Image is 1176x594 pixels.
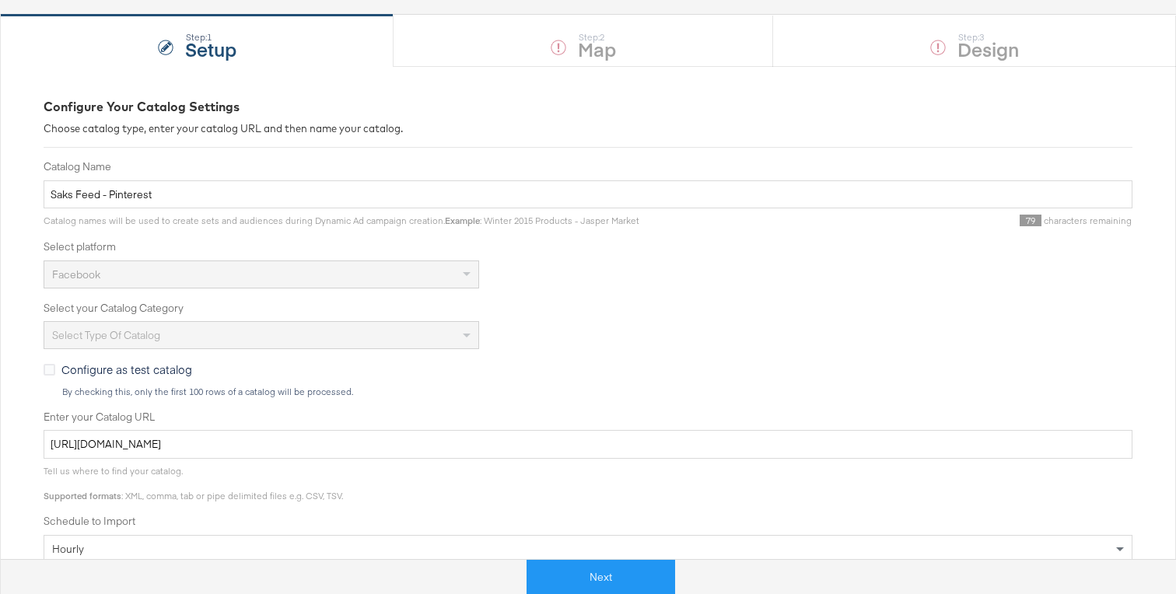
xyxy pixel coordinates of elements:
[44,121,1132,136] div: Choose catalog type, enter your catalog URL and then name your catalog.
[44,159,1132,174] label: Catalog Name
[44,430,1132,459] input: Enter Catalog URL, e.g. http://www.example.com/products.xml
[44,410,1132,425] label: Enter your Catalog URL
[639,215,1132,227] div: characters remaining
[61,362,192,377] span: Configure as test catalog
[61,386,1132,397] div: By checking this, only the first 100 rows of a catalog will be processed.
[44,301,1132,316] label: Select your Catalog Category
[44,239,1132,254] label: Select platform
[44,180,1132,209] input: Name your catalog e.g. My Dynamic Product Catalog
[52,542,84,556] span: hourly
[44,322,478,348] div: Select type of catalog
[445,215,480,226] strong: Example
[52,267,100,281] span: Facebook
[44,490,121,501] strong: Supported formats
[185,36,236,61] strong: Setup
[44,465,343,501] span: Tell us where to find your catalog. : XML, comma, tab or pipe delimited files e.g. CSV, TSV.
[44,98,1132,116] div: Configure Your Catalog Settings
[44,215,639,226] span: Catalog names will be used to create sets and audiences during Dynamic Ad campaign creation. : Wi...
[1020,215,1041,226] span: 79
[44,514,1132,529] label: Schedule to Import
[185,32,236,43] div: Step: 1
